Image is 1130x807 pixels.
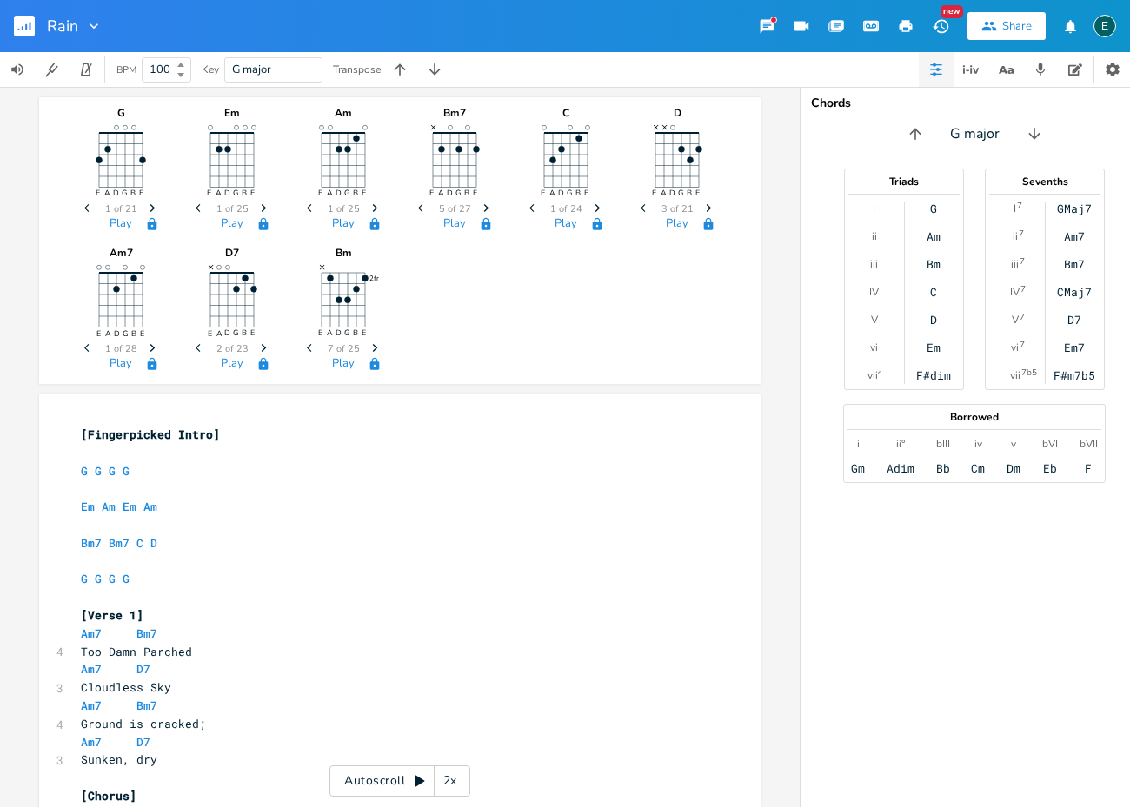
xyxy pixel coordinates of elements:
sup: 7b5 [1021,366,1037,380]
span: D7 [136,661,150,677]
text: G [345,189,351,199]
text: B [131,328,136,339]
text: × [661,120,668,134]
text: D [225,189,231,199]
button: E [1093,6,1116,46]
button: Share [967,12,1046,40]
span: Am7 [81,661,102,677]
text: E [140,189,144,199]
div: D [930,313,937,327]
text: G [568,189,574,199]
text: D [559,189,565,199]
span: G [123,463,130,479]
button: Play [443,217,466,232]
span: C [136,535,143,551]
div: Bb [936,461,950,475]
text: E [96,189,101,199]
div: 2x [435,765,466,797]
text: E [96,328,101,339]
div: D7 [1067,313,1081,327]
span: G major [950,124,1000,144]
text: D [225,328,231,339]
text: E [362,189,367,199]
text: E [208,328,212,339]
div: G [77,108,164,118]
div: V [871,313,878,327]
div: Bm7 [411,108,498,118]
text: E [251,328,256,339]
div: IV [1010,285,1020,299]
text: B [243,328,248,339]
text: G [234,328,240,339]
div: Gm [851,461,865,475]
text: B [354,189,359,199]
text: E [474,189,478,199]
text: E [319,328,323,339]
text: B [243,189,248,199]
div: Sevenths [986,176,1104,187]
div: Em7 [1064,341,1085,354]
div: Adim [887,461,914,475]
span: Cloudless Sky [81,679,171,695]
text: E [653,189,657,199]
span: Too Damn Parched [81,644,192,659]
span: G [95,571,102,586]
text: A [328,189,334,199]
span: 1 of 25 [328,204,360,214]
text: B [131,189,136,199]
span: 1 of 24 [550,204,582,214]
div: iv [974,437,982,451]
div: New [941,5,963,18]
button: Play [332,217,355,232]
sup: 7 [1019,227,1024,241]
div: Share [1002,18,1032,34]
span: Sunken, dry [81,751,157,767]
div: Bm7 [1064,257,1085,271]
sup: 7 [1020,282,1026,296]
span: Am7 [81,698,102,713]
text: D [336,189,342,199]
div: Em [927,341,941,354]
div: F#dim [916,368,951,382]
div: iii [870,257,878,271]
div: D [634,108,721,118]
text: A [661,189,668,199]
div: vii [1010,368,1020,382]
span: Bm7 [81,535,102,551]
button: Play [332,357,355,372]
span: Em [81,499,95,514]
text: A [550,189,556,199]
span: [Verse 1] [81,607,143,623]
span: 5 of 27 [439,204,471,214]
span: 1 of 21 [105,204,137,214]
span: Bm7 [109,535,130,551]
span: G [109,571,116,586]
div: CMaj7 [1057,285,1092,299]
div: ii° [896,437,905,451]
span: Em [123,499,136,514]
text: D [336,328,342,339]
button: Play [110,357,132,372]
span: [Fingerpicked Intro] [81,427,220,442]
div: vii° [867,368,881,382]
div: vi [870,341,878,354]
div: C [930,285,937,299]
button: New [923,10,958,42]
text: G [234,189,240,199]
span: D7 [136,734,150,750]
div: BPM [116,65,136,75]
text: D [114,189,120,199]
span: 2 of 23 [216,344,249,354]
button: Play [110,217,132,232]
sup: 7 [1017,199,1022,213]
text: G [123,328,129,339]
div: F#m7b5 [1054,368,1095,382]
text: × [319,260,325,274]
span: Am7 [81,734,102,750]
span: [Chorus] [81,788,136,804]
text: B [688,189,693,199]
button: Play [666,217,688,232]
div: Transpose [333,64,381,75]
div: Eb [1043,461,1057,475]
text: E [430,189,435,199]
